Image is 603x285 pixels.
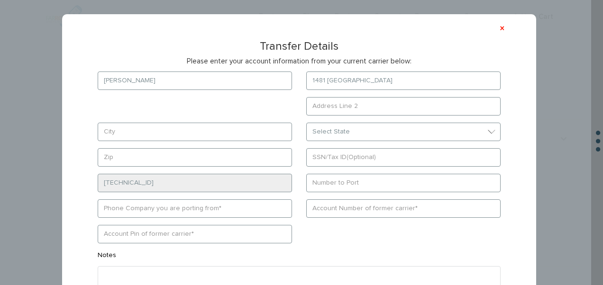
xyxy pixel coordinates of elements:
input: Number to Port [306,174,501,192]
input: SSN/Tax ID(Optional) [306,148,501,167]
h3: Transfer Details [83,40,515,53]
input: Authorized Name [98,71,292,90]
button: × [500,24,505,34]
input: Phone Company you are porting from* [98,199,292,218]
input: Zip [98,148,292,167]
input: SIM Card Number [98,174,292,192]
label: Notes [98,250,116,264]
input: Account Number of former carrier* [306,199,501,218]
input: Address Line 1 [306,71,501,90]
input: Address Line 2 [306,97,501,116]
input: City [98,123,292,141]
p: Please enter your account information from your current carrier below: [83,56,515,66]
input: Account Pin of former carrier* [98,225,292,243]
